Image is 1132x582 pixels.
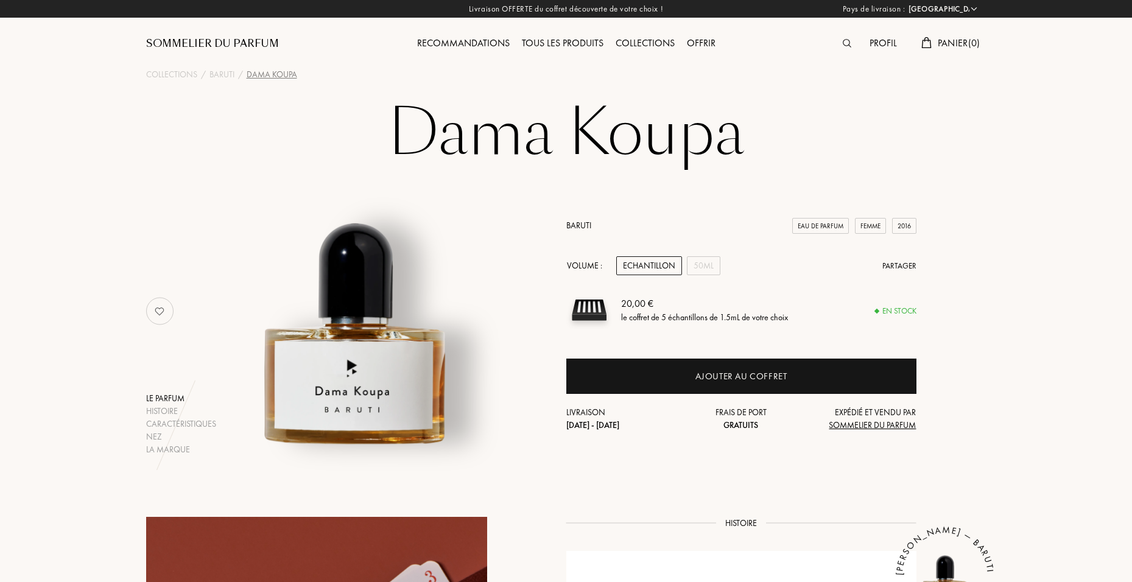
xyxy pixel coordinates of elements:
[566,419,619,430] span: [DATE] - [DATE]
[681,37,722,49] a: Offrir
[621,296,788,311] div: 20,00 €
[687,256,720,275] div: 50mL
[566,287,612,333] img: sample box
[863,36,903,52] div: Profil
[616,256,682,275] div: Echantillon
[146,430,216,443] div: Nez
[921,37,931,48] img: cart.svg
[969,4,979,13] img: arrow_w.png
[683,406,800,432] div: Frais de port
[875,305,916,317] div: En stock
[621,311,788,324] div: le coffret de 5 échantillons de 1.5mL de votre choix
[146,68,197,81] a: Collections
[723,419,758,430] span: Gratuits
[516,37,610,49] a: Tous les produits
[411,36,516,52] div: Recommandations
[829,419,916,430] span: Sommelier du Parfum
[146,405,216,418] div: Histoire
[411,37,516,49] a: Recommandations
[201,68,206,81] div: /
[566,220,591,231] a: Baruti
[892,218,916,234] div: 2016
[516,36,610,52] div: Tous les produits
[146,418,216,430] div: Caractéristiques
[205,155,507,456] img: Dama Koupa Baruti
[843,3,905,15] span: Pays de livraison :
[238,68,243,81] div: /
[938,37,980,49] span: Panier ( 0 )
[147,299,172,323] img: no_like_p.png
[843,39,851,47] img: search_icn.svg
[792,218,849,234] div: Eau de Parfum
[610,36,681,52] div: Collections
[247,68,297,81] div: Dama Koupa
[610,37,681,49] a: Collections
[146,392,216,405] div: Le parfum
[855,218,886,234] div: Femme
[566,406,683,432] div: Livraison
[566,256,609,275] div: Volume :
[146,443,216,456] div: La marque
[262,100,871,167] h1: Dama Koupa
[695,370,787,384] div: Ajouter au coffret
[209,68,234,81] a: Baruti
[800,406,916,432] div: Expédié et vendu par
[681,36,722,52] div: Offrir
[863,37,903,49] a: Profil
[146,37,279,51] a: Sommelier du Parfum
[882,260,916,272] div: Partager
